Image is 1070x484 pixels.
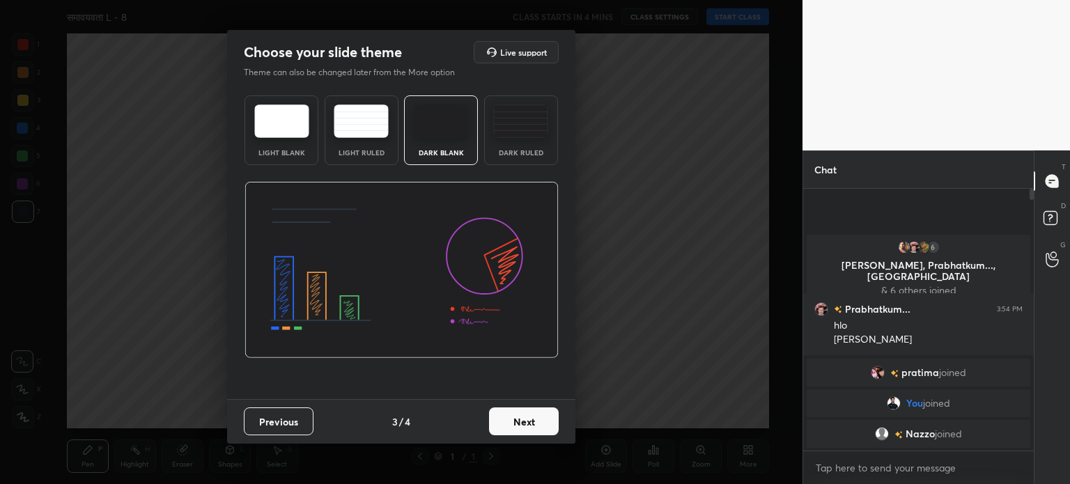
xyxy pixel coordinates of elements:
[493,149,549,156] div: Dark Ruled
[939,367,966,378] span: joined
[334,149,389,156] div: Light Ruled
[815,260,1022,282] p: [PERSON_NAME], Prabhatkum..., [GEOGRAPHIC_DATA]
[413,149,469,156] div: Dark Blank
[906,398,923,409] span: You
[890,370,899,377] img: no-rating-badge.077c3623.svg
[254,104,309,138] img: lightTheme.e5ed3b09.svg
[405,414,410,429] h4: 4
[500,48,547,56] h5: Live support
[815,285,1022,296] p: & 6 others joined
[906,428,935,439] span: Nazzo
[834,333,1023,347] div: [PERSON_NAME]
[245,182,559,359] img: darkThemeBanner.d06ce4a2.svg
[897,240,911,254] img: c2f53970d32d4c469880be445a93addf.jpg
[399,414,403,429] h4: /
[1062,162,1066,172] p: T
[244,66,470,79] p: Theme can also be changed later from the More option
[392,414,398,429] h4: 3
[842,302,910,316] h6: Prabhatkum...
[907,240,921,254] img: 3
[244,407,313,435] button: Previous
[244,43,402,61] h2: Choose your slide theme
[834,319,1023,333] div: hlo
[901,367,939,378] span: pratima
[1060,240,1066,250] p: G
[803,232,1034,451] div: grid
[1061,201,1066,211] p: D
[803,151,848,188] p: Chat
[875,427,889,441] img: default.png
[814,302,828,316] img: 3
[489,407,559,435] button: Next
[935,428,962,439] span: joined
[834,306,842,313] img: no-rating-badge.077c3623.svg
[414,104,469,138] img: darkTheme.f0cc69e5.svg
[871,366,885,380] img: d051256e29e1488fb98cb7caa0be6fd0.jpg
[917,240,931,254] img: 29e7523a708b45dd92dbfd840cc51cf9.jpg
[254,149,309,156] div: Light Blank
[493,104,548,138] img: darkRuledTheme.de295e13.svg
[926,240,940,254] div: 6
[887,396,901,410] img: 75be8c77a365489dbb0553809f470823.jpg
[334,104,389,138] img: lightRuledTheme.5fabf969.svg
[923,398,950,409] span: joined
[894,431,903,439] img: no-rating-badge.077c3623.svg
[997,305,1023,313] div: 3:54 PM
